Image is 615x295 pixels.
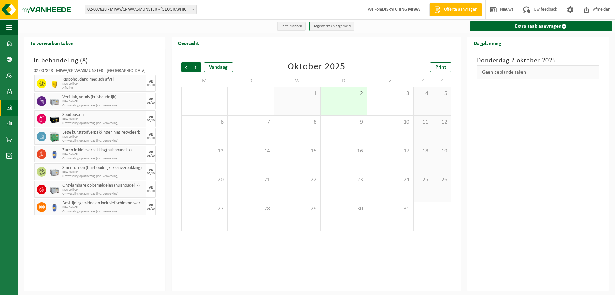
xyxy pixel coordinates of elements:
span: Afhaling [62,86,144,90]
div: 03/10 [147,190,155,193]
li: In te plannen [277,22,306,31]
span: 28 [231,205,271,213]
span: 31 [370,205,410,213]
span: 14 [231,148,271,155]
span: 6 [185,119,224,126]
span: 4 [417,90,429,97]
img: LP-SB-00050-HPE-22 [50,79,59,88]
span: KGA Colli CP [62,170,144,174]
span: 8 [82,57,86,64]
div: 03/10 [147,101,155,105]
span: 26 [436,177,448,184]
span: Volgende [191,62,201,72]
div: 03/10 [147,84,155,87]
div: VR [149,186,153,190]
div: Oktober 2025 [288,62,345,72]
span: 7 [231,119,271,126]
span: Vorige [181,62,191,72]
td: D [228,75,274,87]
span: 8 [277,119,317,126]
span: KGA Colli CP [62,188,144,192]
span: 29 [277,205,317,213]
span: 3 [370,90,410,97]
span: KGA Colli CP [62,82,144,86]
span: 02-007828 - MIWA/CP WAASMUNSTER - WAASMUNSTER [85,5,196,14]
div: 03/10 [147,207,155,211]
span: 21 [231,177,271,184]
span: 22 [277,177,317,184]
td: V [367,75,414,87]
span: 12 [436,119,448,126]
span: Smeerolieën (huishoudelijk, kleinverpakking) [62,165,144,170]
div: VR [149,98,153,101]
div: VR [149,115,153,119]
img: PB-HB-1400-HPE-GN-11 [50,131,59,142]
td: Z [432,75,451,87]
div: VR [149,168,153,172]
span: 25 [417,177,429,184]
td: D [321,75,367,87]
span: 13 [185,148,224,155]
span: 5 [436,90,448,97]
img: PB-LB-0680-HPE-GY-11 [50,96,59,106]
img: PB-LB-0680-HPE-BK-11 [50,114,59,124]
li: Afgewerkt en afgemeld [309,22,354,31]
span: Offerte aanvragen [442,6,479,13]
div: 03/10 [147,137,155,140]
td: Z [414,75,432,87]
span: KGA Colli CP [62,100,144,104]
div: VR [149,151,153,154]
span: 18 [417,148,429,155]
div: 03/10 [147,172,155,175]
span: KGA Colli CP [62,135,144,139]
span: 17 [370,148,410,155]
a: Print [430,62,451,72]
span: Verf, lak, vernis (huishoudelijk) [62,95,144,100]
img: PB-OT-0120-HPE-00-02 [50,149,59,159]
div: 03/10 [147,154,155,158]
span: 19 [436,148,448,155]
span: Omwisseling op aanvraag (incl. verwerking) [62,192,144,196]
span: Ontvlambare oplosmiddelen (huishoudelijk) [62,183,144,188]
td: W [274,75,321,87]
img: PB-LB-0680-HPE-GY-11 [50,167,59,177]
div: VR [149,204,153,207]
div: VR [149,133,153,137]
span: 2 [324,90,364,97]
td: M [181,75,228,87]
span: Omwisseling op aanvraag (incl. verwerking) [62,157,144,161]
span: 9 [324,119,364,126]
h2: Te verwerken taken [24,37,80,49]
img: PB-OT-0120-HPE-00-02 [50,202,59,212]
h3: Donderdag 2 oktober 2025 [477,56,599,65]
span: Bestrijdingsmiddelen inclusief schimmelwerende beschermingsmiddelen (huishoudelijk) [62,201,144,206]
h2: Dagplanning [467,37,508,49]
div: 03/10 [147,119,155,122]
span: 15 [277,148,317,155]
span: 27 [185,205,224,213]
div: Geen geplande taken [477,65,599,79]
strong: DISPATCHING MIWA [382,7,420,12]
span: 16 [324,148,364,155]
a: Offerte aanvragen [429,3,482,16]
span: 23 [324,177,364,184]
h3: In behandeling ( ) [34,56,156,65]
span: Print [435,65,446,70]
span: Lege kunststofverpakkingen niet recycleerbaar [62,130,144,135]
span: KGA Colli CP [62,153,144,157]
span: 24 [370,177,410,184]
span: Omwisseling op aanvraag (incl. verwerking) [62,174,144,178]
span: 30 [324,205,364,213]
span: KGA Colli CP [62,206,144,210]
span: 20 [185,177,224,184]
span: Spuitbussen [62,112,144,117]
img: PB-LB-0680-HPE-GY-11 [50,185,59,194]
span: KGA Colli CP [62,117,144,121]
div: VR [149,80,153,84]
span: 02-007828 - MIWA/CP WAASMUNSTER - WAASMUNSTER [85,5,197,14]
a: Extra taak aanvragen [470,21,612,31]
span: Risicohoudend medisch afval [62,77,144,82]
span: Omwisseling op aanvraag (incl. verwerking) [62,210,144,213]
span: Omwisseling op aanvraag (incl. verwerking) [62,121,144,125]
span: Omwisseling op aanvraag (incl. verwerking) [62,139,144,143]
